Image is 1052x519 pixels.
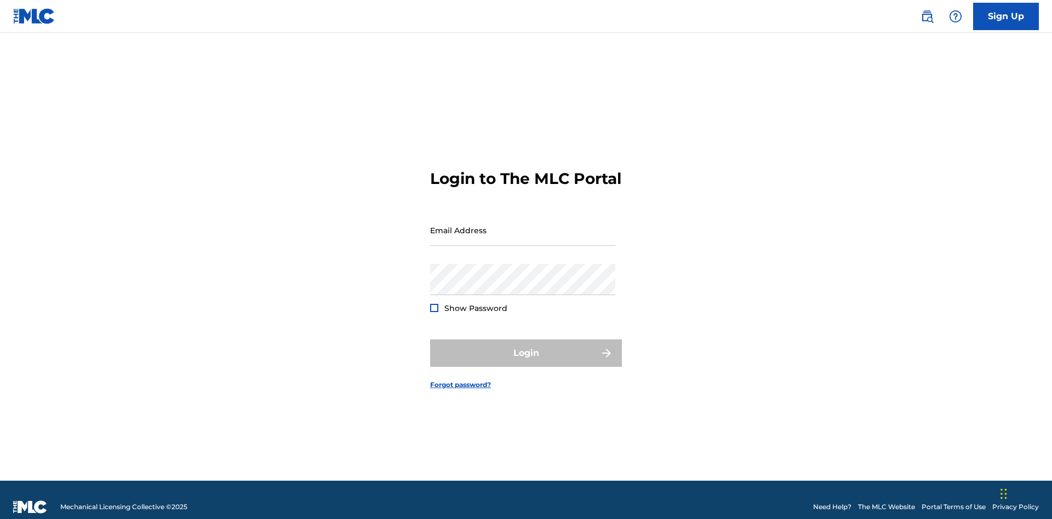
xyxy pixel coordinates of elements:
[922,502,986,512] a: Portal Terms of Use
[430,169,621,188] h3: Login to The MLC Portal
[949,10,962,23] img: help
[444,303,507,313] span: Show Password
[921,10,934,23] img: search
[992,502,1039,512] a: Privacy Policy
[430,380,491,390] a: Forgot password?
[945,5,967,27] div: Help
[1000,477,1007,510] div: Drag
[858,502,915,512] a: The MLC Website
[13,8,55,24] img: MLC Logo
[973,3,1039,30] a: Sign Up
[13,500,47,514] img: logo
[997,466,1052,519] iframe: Chat Widget
[813,502,851,512] a: Need Help?
[916,5,938,27] a: Public Search
[60,502,187,512] span: Mechanical Licensing Collective © 2025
